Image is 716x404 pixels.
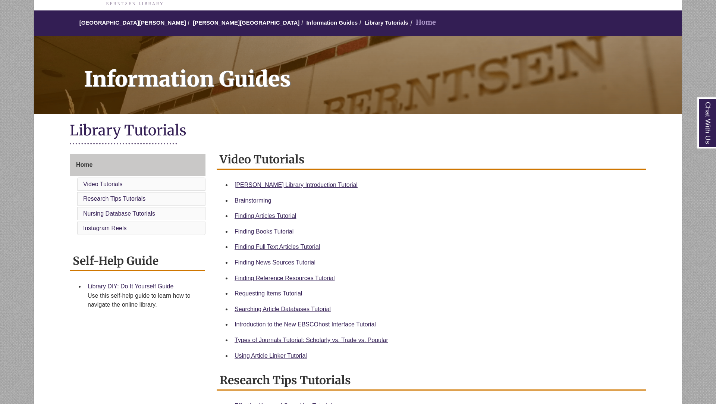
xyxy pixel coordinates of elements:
[408,17,436,28] li: Home
[235,306,331,312] a: Searching Article Databases Tutorial
[70,154,205,237] div: Guide Page Menu
[235,353,307,359] a: Using Article Linker Tutorial
[88,291,199,309] div: Use this self-help guide to learn how to navigate the online library.
[83,181,123,187] a: Video Tutorials
[364,19,408,26] a: Library Tutorials
[70,154,205,176] a: Home
[307,19,358,26] a: Information Guides
[70,251,205,271] h2: Self-Help Guide
[34,36,682,114] a: Information Guides
[83,225,127,231] a: Instagram Reels
[235,228,293,235] a: Finding Books Tutorial
[235,290,302,297] a: Requesting Items Tutorial
[83,210,155,217] a: Nursing Database Tutorials
[76,162,92,168] span: Home
[193,19,299,26] a: [PERSON_NAME][GEOGRAPHIC_DATA]
[70,121,646,141] h1: Library Tutorials
[79,19,186,26] a: [GEOGRAPHIC_DATA][PERSON_NAME]
[235,182,358,188] a: [PERSON_NAME] Library Introduction Tutorial
[235,337,388,343] a: Types of Journals Tutorial: Scholarly vs. Trade vs. Popular
[83,195,145,202] a: Research Tips Tutorials
[217,150,646,170] h2: Video Tutorials
[235,197,271,204] a: Brainstorming
[235,275,335,281] a: Finding Reference Resources Tutorial
[88,283,173,289] a: Library DIY: Do It Yourself Guide
[235,321,376,328] a: Introduction to the New EBSCOhost Interface Tutorial
[235,213,296,219] a: Finding Articles Tutorial
[235,259,315,266] a: Finding News Sources Tutorial
[217,371,646,391] h2: Research Tips Tutorials
[76,36,682,104] h1: Information Guides
[235,244,320,250] a: Finding Full Text Articles Tutorial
